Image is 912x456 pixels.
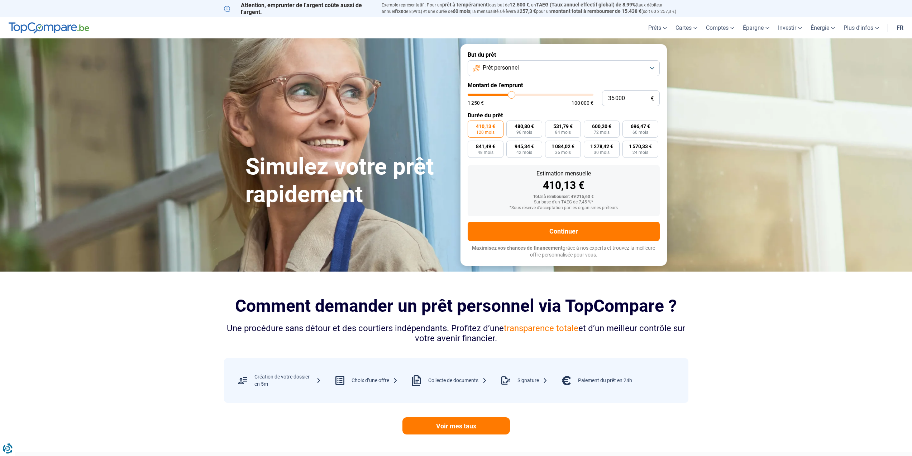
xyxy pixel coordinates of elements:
label: But du prêt [468,51,660,58]
span: 84 mois [555,130,571,135]
span: 30 mois [594,150,610,155]
div: Signature [517,377,548,384]
h1: Simulez votre prêt rapidement [245,153,452,208]
span: Prêt personnel [483,64,519,72]
a: Comptes [702,17,739,38]
span: fixe [395,8,404,14]
a: Prêts [644,17,671,38]
span: 696,47 € [631,124,650,129]
span: € [651,95,654,102]
span: 100 000 € [572,100,593,105]
span: 480,80 € [515,124,534,129]
span: 1 250 € [468,100,484,105]
span: 1 570,33 € [629,144,652,149]
span: transparence totale [504,323,578,333]
span: montant total à rembourser de 15.438 € [551,8,641,14]
button: Prêt personnel [468,60,660,76]
span: 600,20 € [592,124,611,129]
span: Maximisez vos chances de financement [472,245,563,251]
div: Une procédure sans détour et des courtiers indépendants. Profitez d’une et d’un meilleur contrôle... [224,323,688,344]
span: 841,49 € [476,144,495,149]
span: 36 mois [555,150,571,155]
span: 60 mois [632,130,648,135]
img: TopCompare [9,22,89,34]
div: Choix d’une offre [352,377,398,384]
span: prêt à tempérament [442,2,488,8]
span: 24 mois [632,150,648,155]
div: Paiement du prêt en 24h [578,377,632,384]
p: Exemple représentatif : Pour un tous but de , un (taux débiteur annuel de 8,99%) et une durée de ... [382,2,688,15]
div: Total à rembourser: 49 215,60 € [473,194,654,199]
p: grâce à nos experts et trouvez la meilleure offre personnalisée pour vous. [468,245,660,259]
span: 410,13 € [476,124,495,129]
span: 48 mois [478,150,493,155]
span: 12.500 € [510,2,529,8]
a: Voir mes taux [402,417,510,434]
p: Attention, emprunter de l'argent coûte aussi de l'argent. [224,2,373,15]
span: 72 mois [594,130,610,135]
div: 410,13 € [473,180,654,191]
span: 531,79 € [553,124,573,129]
label: Durée du prêt [468,112,660,119]
label: Montant de l'emprunt [468,82,660,89]
div: Estimation mensuelle [473,171,654,177]
span: 945,34 € [515,144,534,149]
a: Investir [774,17,806,38]
span: 60 mois [453,8,471,14]
a: Épargne [739,17,774,38]
a: fr [892,17,908,38]
button: Continuer [468,222,660,241]
a: Cartes [671,17,702,38]
div: Création de votre dossier en 5m [254,373,321,387]
span: TAEG (Taux annuel effectif global) de 8,99% [536,2,636,8]
span: 1 278,42 € [590,144,613,149]
span: 96 mois [516,130,532,135]
a: Plus d'infos [839,17,883,38]
div: *Sous réserve d'acceptation par les organismes prêteurs [473,206,654,211]
span: 1 084,02 € [552,144,574,149]
div: Sur base d'un TAEG de 7,45 %* [473,200,654,205]
a: Énergie [806,17,839,38]
span: 42 mois [516,150,532,155]
span: 120 mois [476,130,495,135]
div: Collecte de documents [428,377,487,384]
h2: Comment demander un prêt personnel via TopCompare ? [224,296,688,316]
span: 257,3 € [520,8,536,14]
